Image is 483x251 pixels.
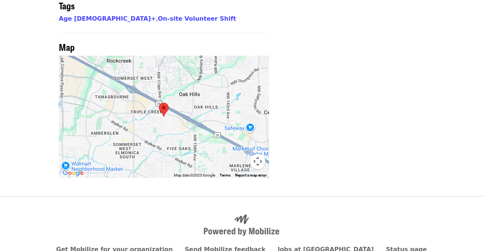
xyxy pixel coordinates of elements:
span: Map [59,40,75,53]
a: On-site Volunteer Shift [158,15,236,22]
span: Map data ©2025 Google [174,173,215,177]
a: Age [DEMOGRAPHIC_DATA]+ [59,15,156,22]
img: Powered by Mobilize [204,214,279,236]
img: Google [61,168,86,178]
a: Open this area in Google Maps (opens a new window) [61,168,86,178]
a: Report a map error [235,173,267,177]
a: Terms (opens in new tab) [220,173,231,177]
button: Map camera controls [250,154,265,169]
span: , [59,15,158,22]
